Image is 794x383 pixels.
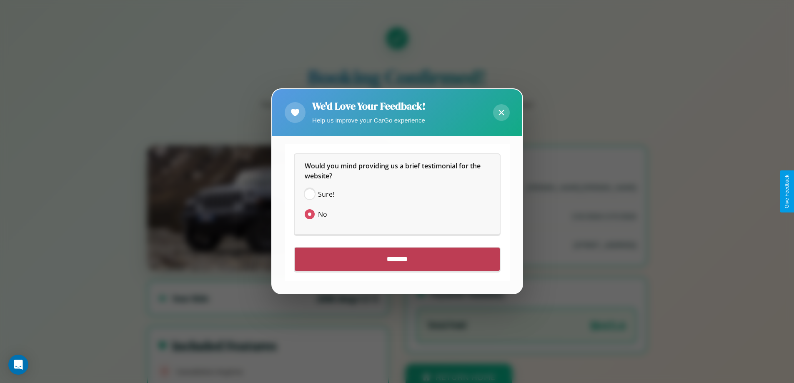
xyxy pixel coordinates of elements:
p: Help us improve your CarGo experience [312,115,426,126]
h2: We'd Love Your Feedback! [312,99,426,113]
span: No [318,210,327,220]
div: Open Intercom Messenger [8,355,28,375]
span: Would you mind providing us a brief testimonial for the website? [305,162,482,181]
div: Give Feedback [784,175,790,208]
span: Sure! [318,190,334,200]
